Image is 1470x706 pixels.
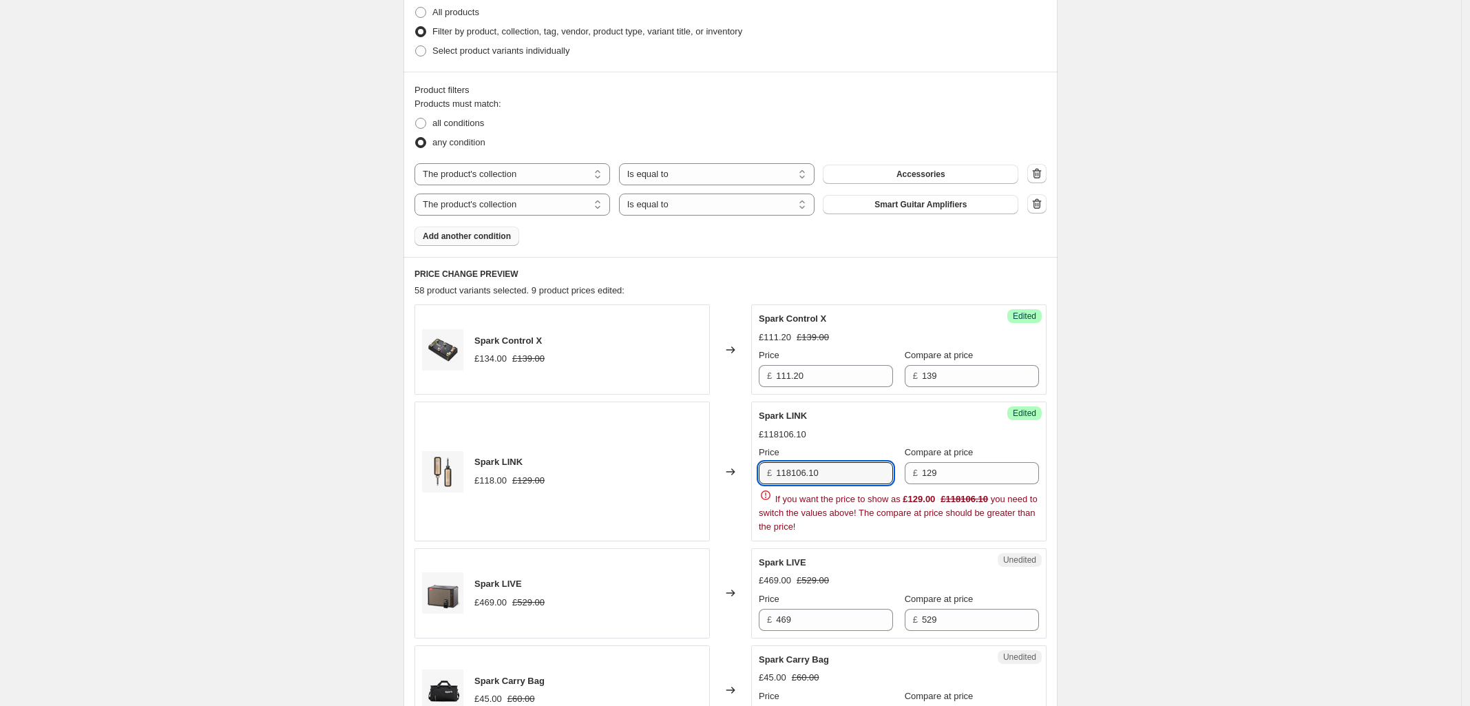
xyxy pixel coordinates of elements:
[414,98,501,109] span: Products must match:
[432,7,479,17] span: All products
[474,352,507,366] div: £134.00
[759,494,1038,532] span: If you want the price to show as you need to switch the values above! The compare at price should...
[474,335,542,346] span: Spark Control X
[432,137,485,147] span: any condition
[759,594,779,604] span: Price
[797,331,829,344] strike: £139.00
[422,572,463,614] img: 1_e1c626f0-9f52-4441-adc9-49588dc1c65b_80x.jpg
[1003,554,1036,565] span: Unedited
[432,45,569,56] span: Select product variants individually
[474,676,545,686] span: Spark Carry Bag
[474,457,523,467] span: Spark LINK
[512,474,545,488] strike: £129.00
[767,468,772,478] span: £
[759,671,786,685] div: £45.00
[759,574,791,588] div: £469.00
[512,596,545,610] strike: £529.00
[414,269,1047,280] h6: PRICE CHANGE PREVIEW
[474,692,502,706] div: £45.00
[797,574,829,588] strike: £529.00
[905,594,974,604] span: Compare at price
[423,231,511,242] span: Add another condition
[905,447,974,457] span: Compare at price
[422,451,463,492] img: 1_de624868-391f-456a-8f5f-0c9069a890f7_80x.jpg
[432,26,742,37] span: Filter by product, collection, tag, vendor, product type, variant title, or inventory
[792,671,819,685] strike: £60.00
[759,428,806,442] div: £118106.10
[767,614,772,625] span: £
[759,331,791,344] div: £111.20
[474,474,507,488] div: £118.00
[903,492,935,506] div: £129.00
[414,227,519,246] button: Add another condition
[759,350,779,360] span: Price
[823,195,1018,214] button: Smart Guitar Amplifiers
[759,447,779,457] span: Price
[432,118,484,128] span: all conditions
[896,169,945,180] span: Accessories
[759,313,826,324] span: Spark Control X
[759,557,806,568] span: Spark LIVE
[474,596,507,610] div: £469.00
[913,371,918,381] span: £
[414,83,1047,97] div: Product filters
[759,654,829,665] span: Spark Carry Bag
[823,165,1018,184] button: Accessories
[1013,408,1036,419] span: Edited
[759,691,779,701] span: Price
[1003,652,1036,663] span: Unedited
[759,411,807,421] span: Spark LINK
[941,492,988,506] strike: £118106.10
[767,371,772,381] span: £
[874,199,967,210] span: Smart Guitar Amplifiers
[913,468,918,478] span: £
[512,352,545,366] strike: £139.00
[474,579,522,589] span: Spark LIVE
[905,691,974,701] span: Compare at price
[507,692,535,706] strike: £60.00
[905,350,974,360] span: Compare at price
[913,614,918,625] span: £
[1013,311,1036,322] span: Edited
[422,329,463,371] img: 2_a158a43d-7d31-498b-a2f5-7442af057ce1_80x.jpg
[414,285,624,295] span: 58 product variants selected. 9 product prices edited:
